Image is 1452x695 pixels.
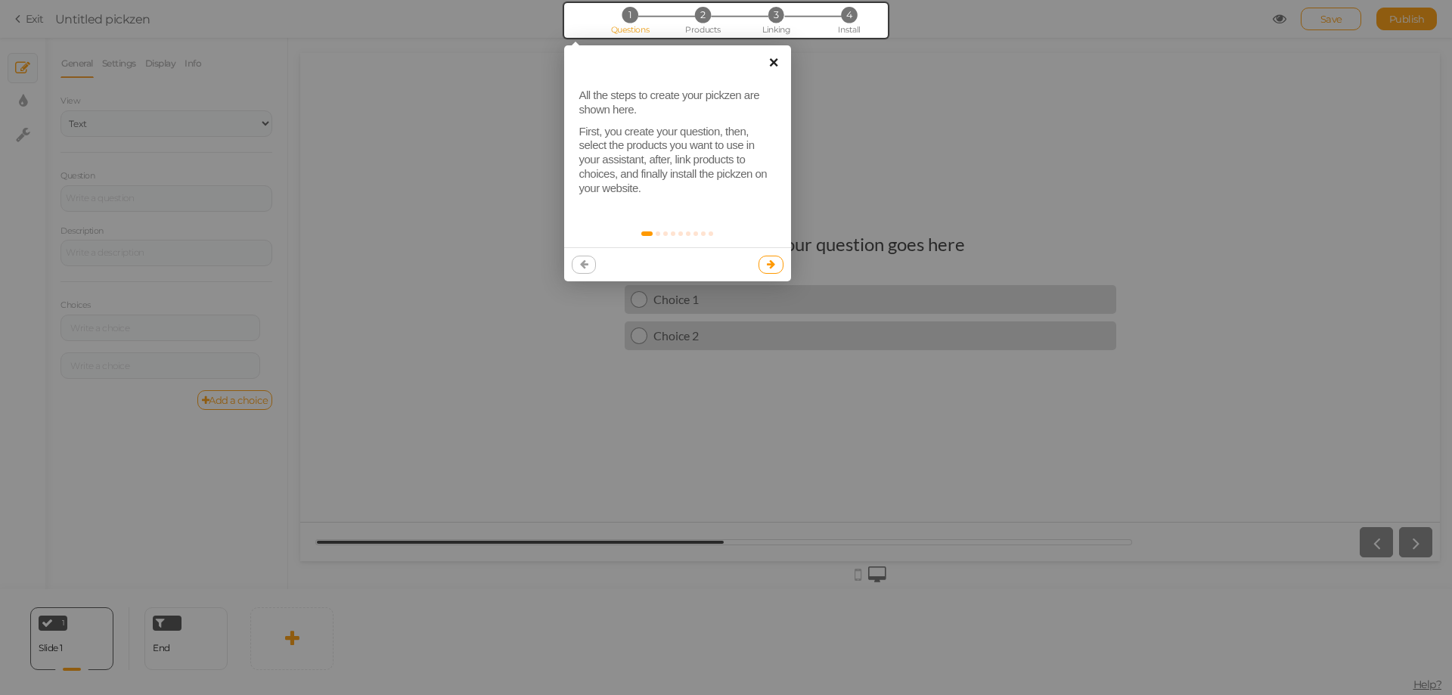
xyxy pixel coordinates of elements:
[347,239,810,253] div: Choice 1
[475,180,665,217] h1: Your question goes here
[347,275,810,290] div: Choice 2
[757,45,791,79] a: ×
[579,88,776,117] p: All the steps to create your pickzen are shown here.
[579,125,776,196] p: First, you create your question, then, select the products you want to use in your assistant, aft...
